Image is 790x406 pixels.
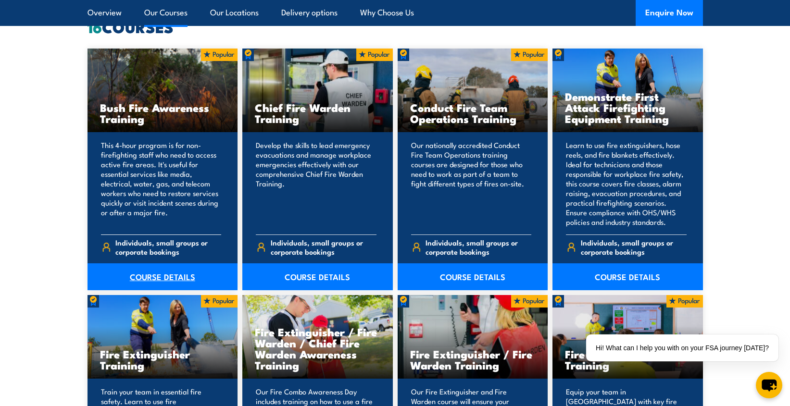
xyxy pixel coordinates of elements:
[242,263,393,290] a: COURSE DETAILS
[100,102,226,124] h3: Bush Fire Awareness Training
[410,102,536,124] h3: Conduct Fire Team Operations Training
[566,140,687,227] p: Learn to use fire extinguishers, hose reels, and fire blankets effectively. Ideal for technicians...
[255,102,380,124] h3: Chief Fire Warden Training
[255,326,380,370] h3: Fire Extinguisher / Fire Warden / Chief Fire Warden Awareness Training
[101,140,222,227] p: This 4-hour program is for non-firefighting staff who need to access active fire areas. It's usef...
[410,348,536,370] h3: Fire Extinguisher / Fire Warden Training
[398,263,548,290] a: COURSE DETAILS
[88,20,703,33] h2: COURSES
[256,140,376,227] p: Develop the skills to lead emergency evacuations and manage workplace emergencies effectively wit...
[552,263,703,290] a: COURSE DETAILS
[100,348,226,370] h3: Fire Extinguisher Training
[411,140,532,227] p: Our nationally accredited Conduct Fire Team Operations training courses are designed for those wh...
[565,91,690,124] h3: Demonstrate First Attack Firefighting Equipment Training
[565,348,690,370] h3: Fire Safety Adviser Training
[115,238,221,256] span: Individuals, small groups or corporate bookings
[426,238,531,256] span: Individuals, small groups or corporate bookings
[581,238,687,256] span: Individuals, small groups or corporate bookings
[756,372,782,398] button: chat-button
[88,14,102,38] strong: 16
[586,334,778,361] div: Hi! What can I help you with on your FSA journey [DATE]?
[88,263,238,290] a: COURSE DETAILS
[271,238,376,256] span: Individuals, small groups or corporate bookings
